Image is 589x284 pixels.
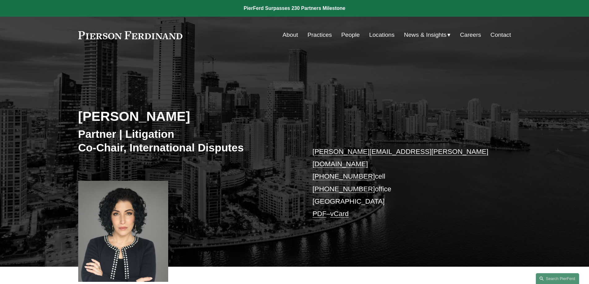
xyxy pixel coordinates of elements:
p: cell office [GEOGRAPHIC_DATA] – [313,146,493,220]
a: Contact [490,29,511,41]
a: About [283,29,298,41]
a: Locations [369,29,395,41]
a: Practices [307,29,332,41]
a: vCard [330,210,349,218]
a: Careers [460,29,481,41]
a: Search this site [536,273,579,284]
a: folder dropdown [404,29,451,41]
span: News & Insights [404,30,447,40]
a: PDF [313,210,327,218]
a: People [341,29,360,41]
a: [PHONE_NUMBER] [313,185,375,193]
a: [PHONE_NUMBER] [313,172,375,180]
h2: [PERSON_NAME] [78,108,295,124]
a: [PERSON_NAME][EMAIL_ADDRESS][PERSON_NAME][DOMAIN_NAME] [313,148,489,168]
h3: Partner | Litigation Co-Chair, International Disputes [78,127,295,154]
